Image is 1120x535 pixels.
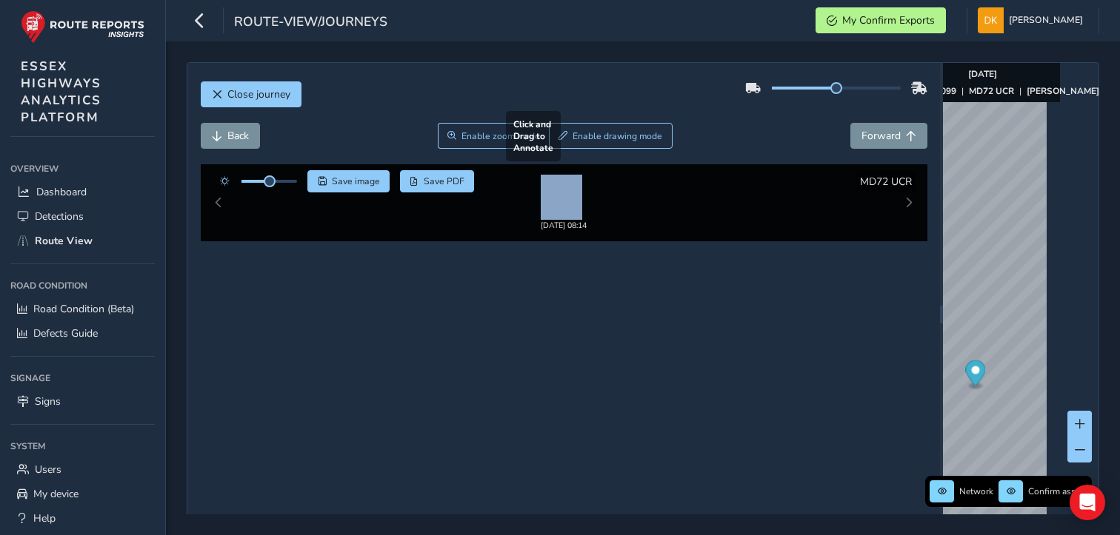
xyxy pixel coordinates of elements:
button: Close journey [201,81,301,107]
a: Signs [10,389,155,414]
button: My Confirm Exports [816,7,946,33]
strong: MD72 UCR [969,85,1014,97]
span: My device [33,487,79,501]
span: Back [227,129,249,143]
button: Forward [850,123,927,149]
span: Save PDF [424,175,464,187]
img: rr logo [21,10,144,44]
a: Road Condition (Beta) [10,297,155,321]
div: Open Intercom Messenger [1070,485,1105,520]
img: diamond-layout [978,7,1004,33]
span: Confirm assets [1028,485,1087,497]
a: Dashboard [10,180,155,204]
span: Enable drawing mode [573,130,662,142]
div: System [10,435,155,457]
span: Signs [35,394,61,408]
img: Thumbnail frame [519,186,609,201]
div: [DATE] 08:14 [519,201,609,212]
button: Save [307,170,390,192]
span: Defects Guide [33,326,98,340]
strong: [DATE] [968,68,997,80]
div: Overview [10,158,155,180]
span: Forward [861,129,901,143]
a: Detections [10,204,155,229]
button: [PERSON_NAME] [978,7,1088,33]
span: My Confirm Exports [842,13,935,27]
span: Enable zoom mode [461,130,540,142]
div: Signage [10,367,155,389]
a: Defects Guide [10,321,155,346]
span: Users [35,462,61,477]
a: Route View [10,229,155,253]
a: Users [10,457,155,482]
span: Route View [35,234,93,248]
span: MD72 UCR [860,175,912,189]
button: PDF [400,170,475,192]
span: Detections [35,209,84,223]
span: [PERSON_NAME] [1009,7,1083,33]
span: Save image [332,175,380,187]
button: Zoom [438,123,550,149]
div: | | [866,85,1099,97]
span: Network [959,485,993,497]
span: route-view/journeys [234,13,387,33]
a: Help [10,506,155,531]
button: Draw [549,123,673,149]
a: My device [10,482,155,506]
span: ESSEX HIGHWAYS ANALYTICS PLATFORM [21,58,101,126]
span: Road Condition (Beta) [33,302,134,316]
button: Back [201,123,260,149]
div: Map marker [966,360,986,391]
span: Dashboard [36,185,87,199]
span: Help [33,511,56,525]
div: Road Condition [10,275,155,297]
strong: [PERSON_NAME] [1027,85,1099,97]
span: Close journey [227,87,290,101]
